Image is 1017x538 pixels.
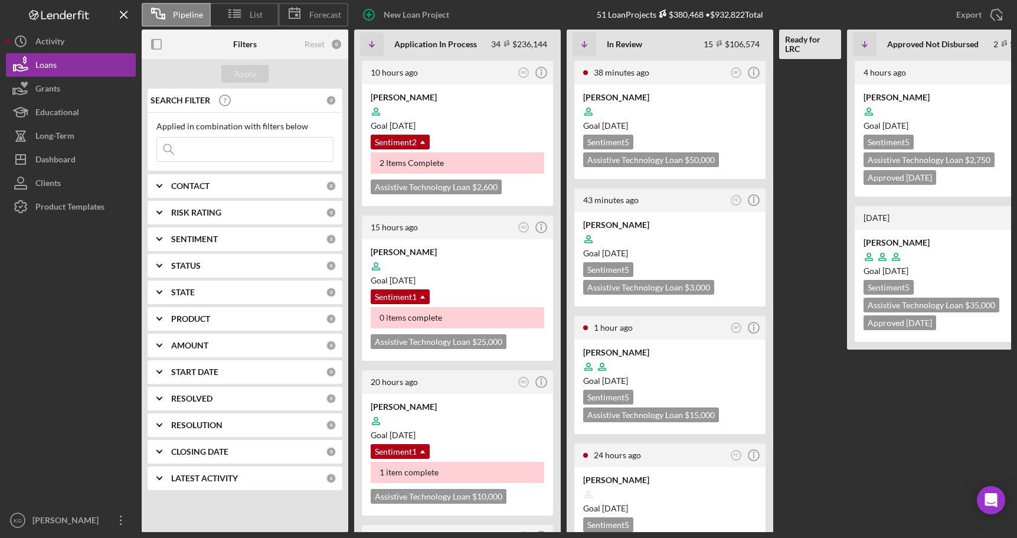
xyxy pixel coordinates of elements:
a: 38 minutes agoMF[PERSON_NAME]Goal [DATE]Sentiment5Assistive Technology Loan $50,000 [573,59,767,181]
button: Clients [6,171,136,195]
span: $2,600 [472,182,498,192]
div: [PERSON_NAME] [583,347,757,358]
div: 2 Items Complete [371,152,544,174]
div: Sentiment 5 [583,517,633,532]
time: 10/09/2025 [882,120,908,131]
div: Assistive Technology Loan [371,489,506,504]
div: Apply [234,65,256,83]
text: FC [734,198,739,202]
b: AMOUNT [171,341,208,350]
time: 10/23/2025 [602,248,628,258]
span: Goal [583,248,628,258]
b: START DATE [171,367,218,377]
div: 0 [326,95,336,106]
b: RISK RATING [171,208,221,217]
button: Grants [6,77,136,100]
span: $50,000 [685,155,715,165]
button: NG [516,374,532,390]
button: Educational [6,100,136,124]
div: Assistive Technology Loan $35,000 [864,298,999,312]
span: $25,000 [472,337,502,347]
time: 2025-09-23 22:33 [371,377,418,387]
b: PRODUCT [171,314,210,324]
a: 10 hours agoNG[PERSON_NAME]Goal [DATE]Sentiment22 Items CompleteAssistive Technology Loan $2,600 [360,59,555,208]
span: Goal [583,120,628,131]
div: Sentiment 5 [583,390,633,405]
div: 0 [326,446,336,457]
div: $380,468 [656,9,704,19]
div: Sentiment 2 [371,135,430,149]
time: 2025-09-20 22:20 [864,213,890,223]
button: Loans [6,53,136,77]
div: New Loan Project [384,3,449,27]
b: LATEST ACTIVITY [171,474,238,483]
a: 43 minutes agoFC[PERSON_NAME]Goal [DATE]Sentiment5Assistive Technology Loan $3,000 [573,187,767,308]
span: $3,000 [685,282,710,292]
div: 0 [326,181,336,191]
div: 0 [326,287,336,298]
div: 15 $106,574 [704,39,760,49]
div: 0 [326,420,336,431]
span: Goal [864,266,908,276]
div: [PERSON_NAME] [371,401,544,413]
button: Export [944,3,1011,27]
b: RESOLUTION [171,420,223,430]
a: 20 hours agoNG[PERSON_NAME]Goal [DATE]Sentiment11 item completeAssistive Technology Loan $10,000 [360,369,555,517]
div: Assistive Technology Loan [583,407,719,422]
div: 0 [331,38,342,50]
time: 10/23/2025 [390,430,416,440]
b: Ready for LRC [785,35,835,54]
div: 0 items complete [371,307,544,328]
div: Sentiment 1 [371,444,430,459]
div: Approved [DATE] [864,170,936,185]
div: [PERSON_NAME] [583,219,757,231]
div: Sentiment 5 [583,135,633,149]
div: Loans [35,53,57,80]
time: 2025-09-24 08:21 [371,67,418,77]
div: 34 $236,144 [491,39,547,49]
div: 0 [326,314,336,324]
div: [PERSON_NAME] [371,92,544,103]
div: 0 [326,473,336,484]
div: Sentiment 5 [864,135,914,149]
div: Assistive Technology Loan $2,750 [864,152,995,167]
div: Sentiment 1 [371,289,430,304]
time: 2025-09-24 17:13 [594,322,633,332]
div: Sentiment 5 [583,262,633,277]
button: NG [516,65,532,81]
time: 10/24/2025 [390,275,416,285]
button: Dashboard [6,148,136,171]
time: 10/24/2025 [390,120,416,131]
text: NG [521,70,527,74]
span: Goal [583,376,628,386]
button: FC [728,193,744,208]
b: STATUS [171,261,201,270]
b: CONTACT [171,181,210,191]
a: 15 hours agoNG[PERSON_NAME]Goal [DATE]Sentiment10 items completeAssistive Technology Loan $25,000 [360,214,555,363]
div: Assistive Technology Loan [371,334,506,349]
b: Filters [233,40,257,49]
div: 0 [326,260,336,271]
a: Long-Term [6,124,136,148]
div: Grants [35,77,60,103]
div: Assistive Technology Loan [583,152,719,167]
div: Reset [305,40,325,49]
b: In Review [607,40,642,49]
b: STATE [171,288,195,297]
div: Activity [35,30,64,56]
button: Product Templates [6,195,136,219]
button: Apply [221,65,269,83]
text: KG [14,517,22,524]
span: $15,000 [685,410,715,420]
div: Export [956,3,982,27]
span: Goal [864,120,908,131]
button: FC [728,448,744,464]
button: MF [728,320,744,336]
text: MF [733,70,738,74]
span: $10,000 [472,491,502,501]
div: 0 [326,393,336,404]
div: Applied in combination with filters below [156,122,333,131]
